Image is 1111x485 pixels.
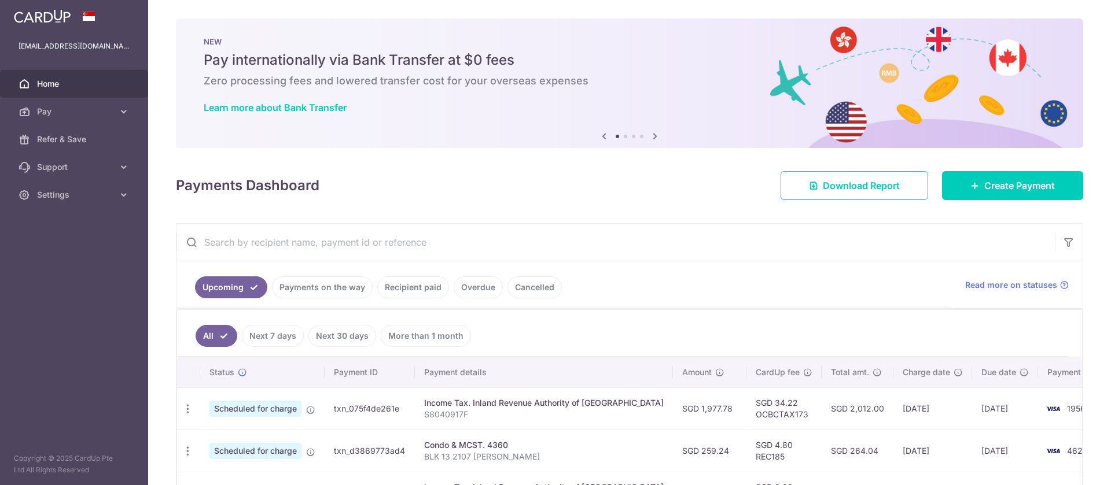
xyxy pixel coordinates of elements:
a: More than 1 month [381,325,471,347]
a: Upcoming [195,276,267,298]
span: Refer & Save [37,134,113,145]
span: Download Report [823,179,900,192]
div: Condo & MCST. 4360 [424,439,664,451]
span: Home [37,78,113,90]
td: SGD 264.04 [822,430,893,472]
a: Overdue [454,276,503,298]
a: Next 7 days [242,325,304,347]
td: txn_075f4de261e [325,387,415,430]
iframe: Opens a widget where you can find more information [1037,450,1099,479]
div: Income Tax. Inland Revenue Authority of [GEOGRAPHIC_DATA] [424,397,664,409]
img: Bank Card [1042,444,1065,458]
a: Next 30 days [308,325,376,347]
img: Bank transfer banner [176,18,1083,148]
td: [DATE] [972,387,1038,430]
td: SGD 259.24 [673,430,746,472]
h4: Payments Dashboard [176,175,319,196]
span: Support [37,161,113,173]
img: Bank Card [1042,402,1065,416]
a: Learn more about Bank Transfer [204,102,347,113]
h6: Zero processing fees and lowered transfer cost for your overseas expenses [204,74,1055,88]
a: All [196,325,237,347]
a: Read more on statuses [965,279,1069,291]
th: Payment ID [325,357,415,387]
td: SGD 1,977.78 [673,387,746,430]
span: Amount [682,366,712,378]
span: 4625 [1067,446,1087,456]
span: Create Payment [984,179,1055,192]
a: Payments on the way [272,276,373,298]
a: Create Payment [942,171,1083,200]
a: Cancelled [507,276,562,298]
span: Total amt. [831,366,869,378]
span: Due date [981,366,1016,378]
td: txn_d3869773ad4 [325,430,415,472]
span: Charge date [903,366,950,378]
th: Payment details [415,357,673,387]
span: CardUp fee [756,366,800,378]
td: [DATE] [972,430,1038,472]
input: Search by recipient name, payment id or reference [176,224,1055,261]
a: Download Report [781,171,928,200]
img: CardUp [14,9,71,23]
a: Recipient paid [377,276,449,298]
span: Pay [37,106,113,117]
h5: Pay internationally via Bank Transfer at $0 fees [204,51,1055,69]
span: 1956 [1067,403,1086,413]
td: [DATE] [893,430,972,472]
span: Status [209,366,234,378]
span: Scheduled for charge [209,443,301,459]
span: Scheduled for charge [209,401,301,417]
td: SGD 34.22 OCBCTAX173 [746,387,822,430]
p: S8040917F [424,409,664,420]
span: Read more on statuses [965,279,1057,291]
p: [EMAIL_ADDRESS][DOMAIN_NAME] [19,40,130,52]
span: Settings [37,189,113,201]
td: SGD 4.80 REC185 [746,430,822,472]
td: SGD 2,012.00 [822,387,893,430]
p: NEW [204,37,1055,46]
p: BLK 13 2107 [PERSON_NAME] [424,451,664,462]
td: [DATE] [893,387,972,430]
